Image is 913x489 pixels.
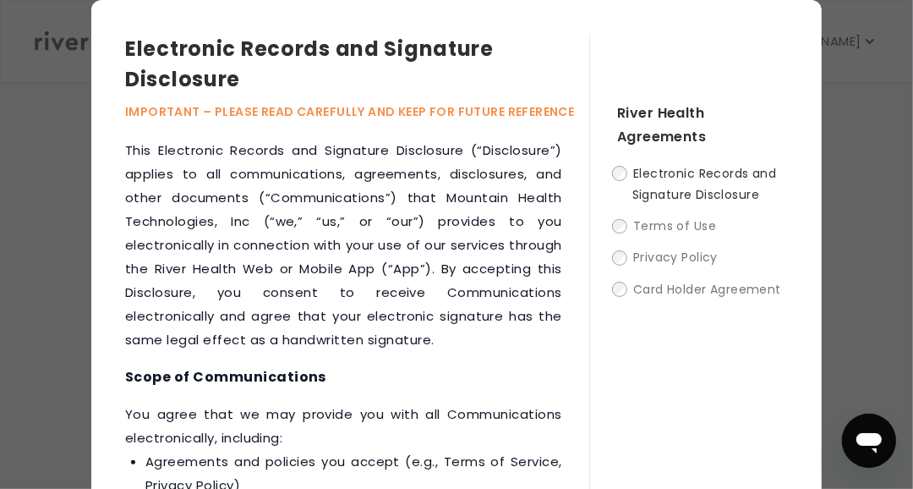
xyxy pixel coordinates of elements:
[633,250,718,266] span: Privacy Policy
[842,414,896,468] iframe: Button to launch messaging window
[633,281,781,298] span: Card Holder Agreement
[125,365,562,389] h4: Scope of Communications
[125,139,562,352] p: This Electronic Records and Signature Disclosure (“Disclosure”) applies to all communications, ag...
[632,165,777,203] span: Electronic Records and Signature Disclosure
[125,102,589,122] p: IMPORTANT – PLEASE READ CAREFULLY AND KEEP FOR FUTURE REFERENCE
[125,34,589,95] h3: Electronic Records and Signature Disclosure
[617,102,788,149] h4: River Health Agreements
[633,217,716,234] span: Terms of Use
